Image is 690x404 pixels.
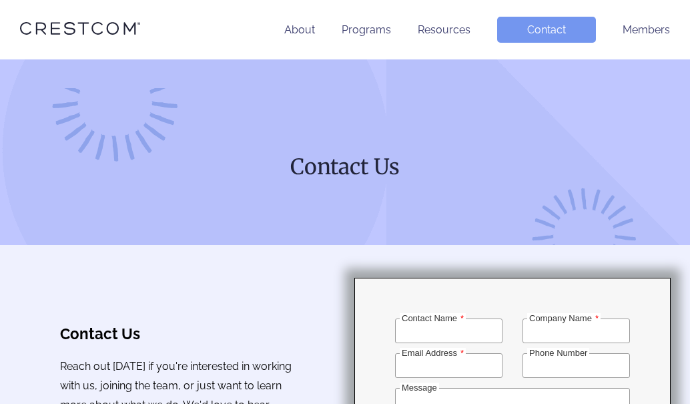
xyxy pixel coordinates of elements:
h1: Contact Us [90,153,601,181]
label: Email Address [400,348,466,358]
a: Members [623,23,670,36]
a: About [284,23,315,36]
label: Phone Number [527,348,589,358]
a: Resources [418,23,470,36]
h3: Contact Us [60,325,295,343]
a: Contact [497,17,596,43]
a: Programs [342,23,391,36]
label: Company Name [527,313,601,323]
label: Contact Name [400,313,466,323]
label: Message [400,383,439,393]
